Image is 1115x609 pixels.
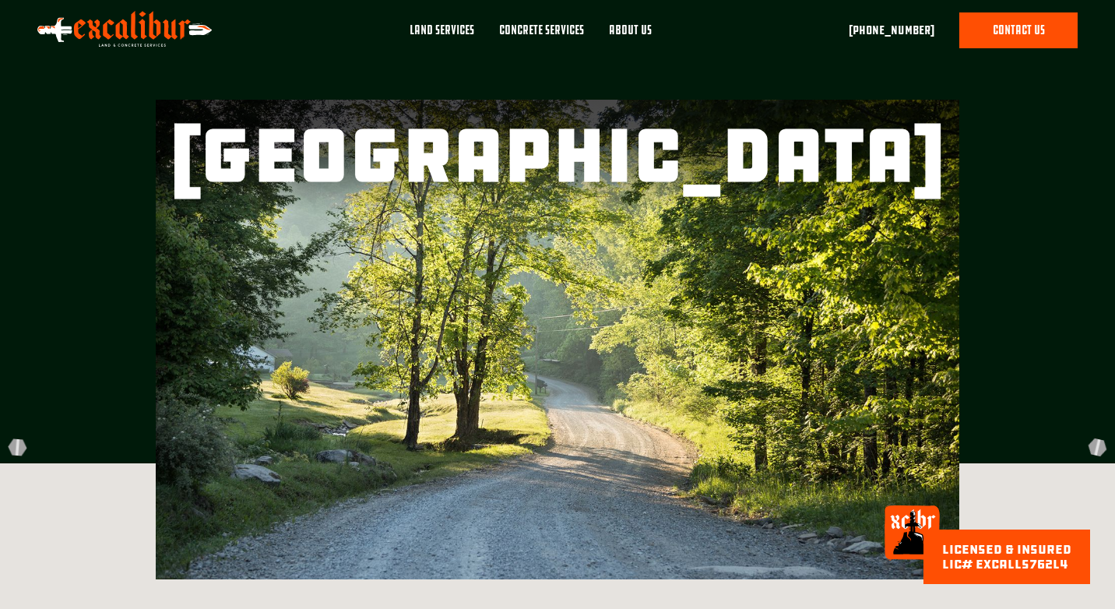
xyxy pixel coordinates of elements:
[171,118,944,193] h1: [GEOGRAPHIC_DATA]
[849,21,934,40] a: [PHONE_NUMBER]
[942,542,1071,572] div: licensed & Insured lic# EXCALLS762L4
[609,22,652,39] div: About Us
[596,12,664,61] a: About Us
[959,12,1078,48] a: contact us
